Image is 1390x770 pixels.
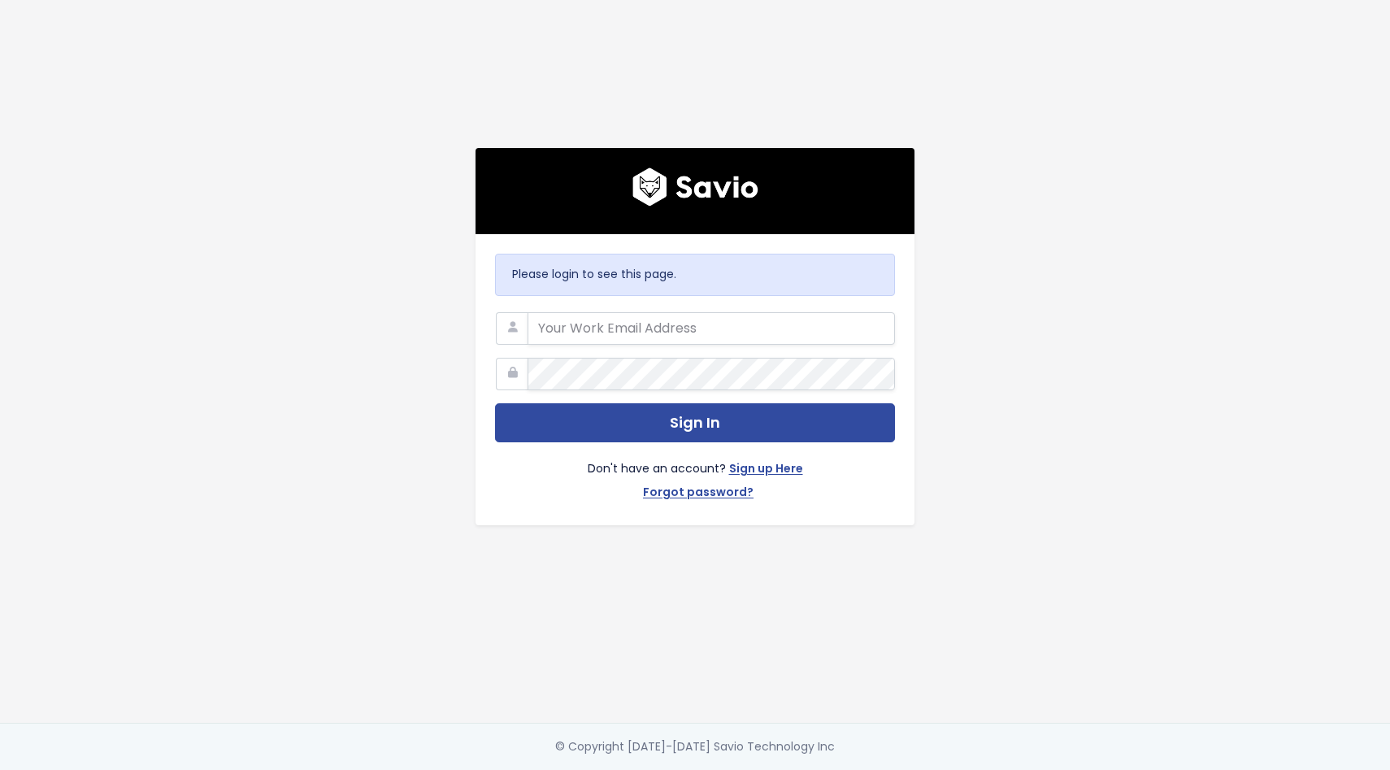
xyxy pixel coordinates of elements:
input: Your Work Email Address [528,312,895,345]
a: Forgot password? [643,482,754,506]
div: © Copyright [DATE]-[DATE] Savio Technology Inc [555,737,835,757]
div: Don't have an account? [495,442,895,506]
button: Sign In [495,403,895,443]
p: Please login to see this page. [512,264,878,285]
img: logo600x187.a314fd40982d.png [632,167,758,207]
a: Sign up Here [729,459,803,482]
